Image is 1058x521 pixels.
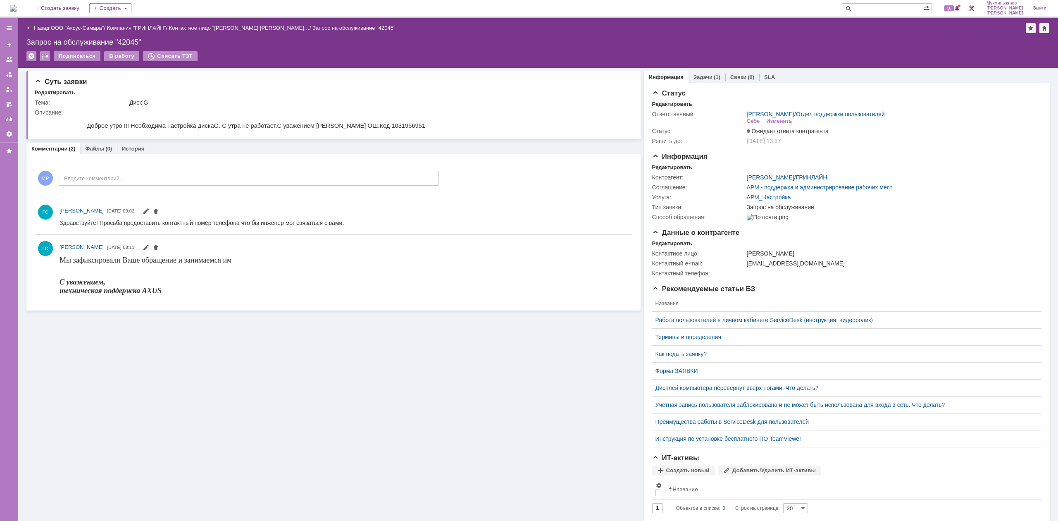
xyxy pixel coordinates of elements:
[1026,23,1036,33] div: Добавить в избранное
[652,111,745,117] div: Ответственный:
[169,25,312,31] div: /
[153,245,159,252] span: Удалить
[2,38,16,51] a: Создать заявку
[652,164,692,171] div: Редактировать
[35,109,628,116] div: Описание:
[652,128,745,134] div: Статус:
[655,482,662,489] span: Настройки
[652,89,686,97] span: Статус
[26,38,1050,46] div: Запрос на обслуживание "42045"
[655,334,1032,340] a: Термины и определения
[722,503,725,513] div: 0
[764,74,775,80] a: SLA
[69,146,76,152] div: (2)
[60,244,104,250] span: [PERSON_NAME]
[652,194,745,201] div: Услуга:
[987,6,1023,11] span: [PERSON_NAME]
[747,128,829,134] span: Ожидает ответа контрагента
[747,174,827,181] div: /
[652,229,740,237] span: Данные о контрагенте
[747,194,791,201] a: АРМ_Настройка
[652,285,755,293] span: Рекомендуемые статьи БЗ
[747,184,893,191] a: АРМ - поддержка и администрирование рабочих мест
[10,5,17,12] img: logo
[10,5,17,12] a: Перейти на домашнюю страницу
[49,24,50,31] div: |
[655,418,1032,425] a: Преимущества работы в ServiceDesk для пользователей
[60,207,104,215] a: [PERSON_NAME]
[38,171,53,186] span: МР
[747,204,1036,210] div: Запрос на обслуживание
[714,74,720,80] div: (1)
[655,402,1032,408] a: Учётная запись пользователя заблокирована и не может быть использована для входа в сеть. Что делать?
[40,51,50,61] div: Работа с массовостью
[129,99,626,106] div: Диск G
[747,174,794,181] a: [PERSON_NAME]
[89,3,131,13] div: Создать
[747,118,760,124] div: Себе
[2,68,16,81] a: Заявки в моей ответственности
[123,245,135,250] span: 08:11
[766,118,792,124] div: Изменить
[153,209,159,215] span: Удалить
[169,25,310,31] a: Контактное лицо "[PERSON_NAME] [PERSON_NAME]…
[747,260,1036,267] div: [EMAIL_ADDRESS][DOMAIN_NAME]
[655,317,1032,323] a: Работа пользователей в личном кабинете ServiceDesk (инструкция, видеоролик)
[652,138,745,144] div: Решить до:
[652,214,745,220] div: Способ обращения:
[655,351,1032,357] a: Как подать заявку?
[34,25,49,31] a: Назад
[179,7,184,13] span: G
[652,174,745,181] div: Контрагент:
[35,78,87,86] span: Суть заявки
[652,454,699,462] span: ИТ-активы
[31,146,68,152] a: Комментарии
[2,112,16,126] a: Отчеты
[747,111,885,117] div: /
[35,89,75,96] div: Редактировать
[673,486,698,492] div: Название
[2,83,16,96] a: Мои заявки
[312,25,396,31] div: Запрос на обслуживание "42045"
[143,245,149,252] span: Редактировать
[655,368,1032,374] a: Форма ЗАЯВКИ
[655,385,1032,391] a: Дисплей компьютера перевернут вверх ногами. Что делать?
[107,208,122,213] span: [DATE]
[85,146,104,152] a: Файлы
[747,111,794,117] a: [PERSON_NAME]
[652,240,692,247] div: Редактировать
[652,296,1035,312] th: Название
[747,250,1036,257] div: [PERSON_NAME]
[747,214,789,220] img: По почте.png
[652,260,745,267] div: Контактный e-mail:
[2,98,16,111] a: Мои согласования
[107,25,166,31] a: Компания "ГРИНЛАЙН"
[60,243,104,251] a: [PERSON_NAME]
[676,503,780,513] i: Строк на странице:
[105,146,112,152] div: (0)
[51,25,104,31] a: ООО "Аксус-Самара"
[1039,23,1049,33] div: Сделать домашней страницей
[652,184,745,191] div: Соглашение:
[2,53,16,66] a: Заявки на командах
[2,127,16,141] a: Настройки
[693,74,712,80] a: Задачи
[60,208,104,214] span: [PERSON_NAME]
[652,101,692,108] div: Редактировать
[26,51,36,61] div: Удалить
[649,74,684,80] a: Информация
[35,99,128,106] div: Тема:
[655,435,1032,442] a: Инструкция по установке бесплатного ПО TeamViewer
[51,25,107,31] div: /
[748,74,754,80] div: (0)
[967,3,977,13] a: Перейти в интерфейс администратора
[923,4,932,12] span: Расширенный поиск
[652,270,745,277] div: Контактный телефон:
